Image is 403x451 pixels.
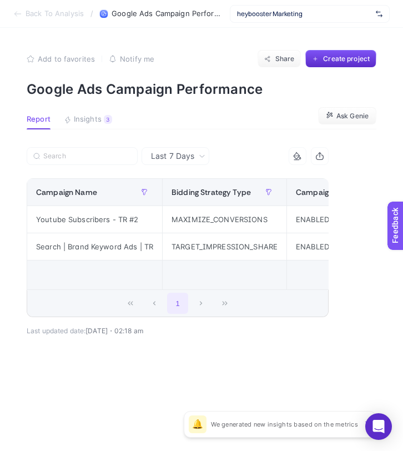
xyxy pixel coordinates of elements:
[120,54,154,63] span: Notify me
[172,188,251,197] span: Bidding Strategy Type
[7,3,42,12] span: Feedback
[305,50,376,68] button: Create project
[112,9,223,18] span: Google Ads Campaign Performance
[104,115,112,124] div: 3
[74,115,102,124] span: Insights
[43,152,131,161] input: Search
[27,206,162,233] div: Youtube Subscribers - TR #2
[27,54,95,63] button: Add to favorites
[163,206,286,233] div: MAXIMIZE_CONVERSIONS
[36,188,97,197] span: Campaign Name
[365,413,392,440] div: Open Intercom Messenger
[27,165,329,335] div: Last 7 Days
[258,50,301,68] button: Share
[27,233,162,260] div: Search | Brand Keyword Ads | TR
[275,54,295,63] span: Share
[26,9,84,18] span: Back To Analysis
[38,54,95,63] span: Add to favorites
[336,112,369,121] span: Ask Genie
[287,206,385,233] div: ENABLED
[287,233,385,260] div: ENABLED
[27,81,376,97] p: Google Ads Campaign Performance
[151,151,194,162] span: Last 7 Days
[376,8,382,19] img: svg%3e
[27,115,51,124] span: Report
[237,9,371,18] span: heybooster Marketing
[163,233,286,260] div: TARGET_IMPRESSION_SHARE
[318,107,376,125] button: Ask Genie
[90,9,93,18] span: /
[167,293,188,314] button: 1
[323,54,370,63] span: Create project
[27,327,85,335] span: Last updated date:
[109,54,154,63] button: Notify me
[85,327,143,335] span: [DATE]・02:18 am
[296,188,358,197] span: Campaign Status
